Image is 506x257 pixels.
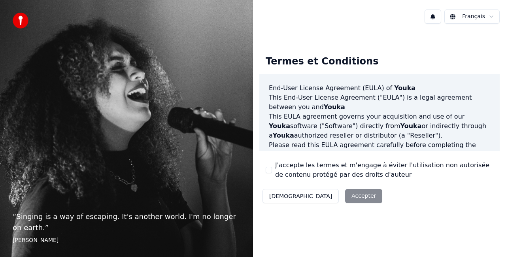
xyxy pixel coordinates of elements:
[269,93,490,112] p: This End-User License Agreement ("EULA") is a legal agreement between you and
[269,112,490,140] p: This EULA agreement governs your acquisition and use of our software ("Software") directly from o...
[269,140,490,178] p: Please read this EULA agreement carefully before completing the installation process and using th...
[262,189,339,203] button: [DEMOGRAPHIC_DATA]
[394,84,415,92] span: Youka
[269,83,490,93] h3: End-User License Agreement (EULA) of
[13,236,240,244] footer: [PERSON_NAME]
[13,13,28,28] img: youka
[269,122,290,130] span: Youka
[400,122,422,130] span: Youka
[324,103,345,111] span: Youka
[275,161,493,180] label: J'accepte les termes et m'engage à éviter l'utilisation non autorisée de contenu protégé par des ...
[13,211,240,233] p: “ Singing is a way of escaping. It's another world. I'm no longer on earth. ”
[259,49,385,74] div: Termes et Conditions
[378,151,399,158] span: Youka
[273,132,294,139] span: Youka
